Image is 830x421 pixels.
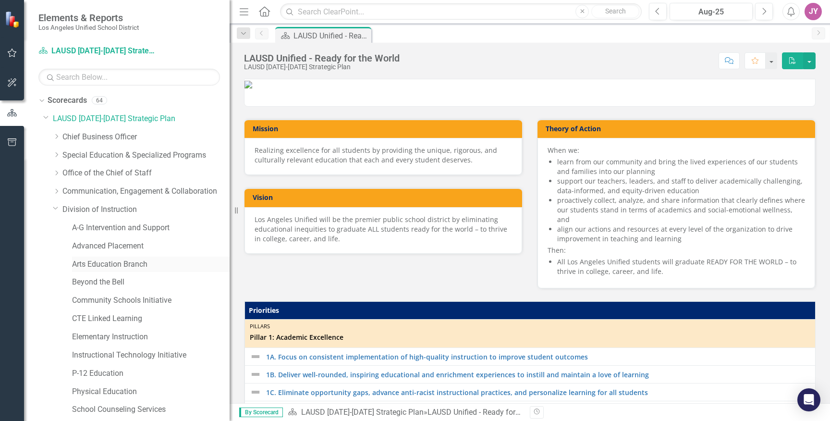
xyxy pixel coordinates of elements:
input: Search ClearPoint... [280,3,642,20]
button: JY [805,3,822,20]
a: Instructional Technology Initiative [72,350,230,361]
a: CTE Linked Learning [72,313,230,324]
a: A-G Intervention and Support [72,223,230,234]
h3: Vision [253,194,517,201]
div: LAUSD Unified - Ready for the World [427,408,549,417]
span: By Scorecard [239,408,283,417]
div: » [288,407,523,418]
button: Aug-25 [670,3,753,20]
div: Open Intercom Messenger [797,388,820,411]
span: Elements & Reports [38,12,139,24]
a: Community Schools Initiative [72,295,230,306]
a: Advanced Placement [72,241,230,252]
a: Chief Business Officer [62,132,230,143]
div: Los Angeles Unified will be the premier public school district by eliminating educational inequit... [255,215,512,244]
a: LAUSD [DATE]-[DATE] Strategic Plan [301,408,424,417]
button: Search [591,5,639,18]
img: ClearPoint Strategy [5,11,22,28]
small: Los Angeles Unified School District [38,24,139,31]
li: All Los Angeles Unified students will graduate READY FOR THE WORLD – to thrive in college, career... [557,257,805,276]
div: 64 [92,97,107,105]
div: LAUSD [DATE]-[DATE] Strategic Plan [244,63,400,71]
li: support our teachers, leaders, and staff to deliver academically challenging, data-informed, and ... [557,176,805,196]
div: LAUSD Unified - Ready for the World [244,53,400,63]
img: LAUSD_combo_seal_wordmark%20v2.png [244,81,252,88]
a: Special Education & Specialized Programs [62,150,230,161]
li: align our actions and resources at every level of the organization to drive improvement in teachi... [557,224,805,244]
a: Communication, Engagement & Collaboration [62,186,230,197]
a: Elementary Instruction [72,332,230,343]
span: When we: [548,146,579,155]
div: Realizing excellence for all students by providing the unique, rigorous, and culturally relevant ... [255,146,512,165]
a: LAUSD [DATE]-[DATE] Strategic Plan [38,46,159,57]
li: learn from our community and bring the lived experiences of our students and families into our pl... [557,157,805,176]
a: Arts Education Branch [72,259,230,270]
input: Search Below... [38,69,220,86]
span: Search [605,7,626,15]
a: School Counseling Services [72,404,230,415]
a: P-12 Education [72,368,230,379]
a: Scorecards [48,95,87,106]
img: Not Defined [250,386,261,398]
a: Division of Instruction [62,204,230,215]
a: Physical Education [72,386,230,397]
div: LAUSD Unified - Ready for the World [293,30,369,42]
a: LAUSD [DATE]-[DATE] Strategic Plan [53,113,230,124]
a: Office of the Chief of Staff [62,168,230,179]
img: Not Defined [250,369,261,380]
li: proactively collect, analyze, and share information that clearly defines where our students stand... [557,196,805,224]
h3: Mission [253,125,517,132]
img: Not Defined [250,351,261,362]
h3: Theory of Action [546,125,810,132]
div: Aug-25 [673,6,749,18]
a: Beyond the Bell [72,277,230,288]
div: Then: [548,146,805,276]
